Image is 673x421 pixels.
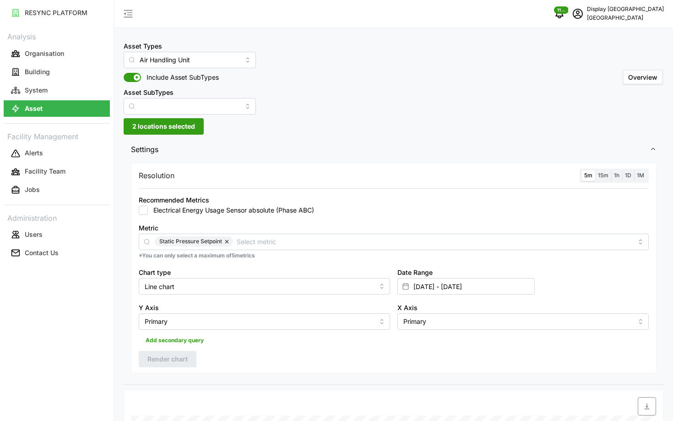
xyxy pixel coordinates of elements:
button: Render chart [139,351,196,367]
span: Overview [628,73,657,81]
p: Asset [25,104,43,113]
p: Resolution [139,170,174,181]
button: Facility Team [4,164,110,180]
p: Building [25,67,50,77]
button: schedule [569,5,587,23]
input: Select metric [237,236,633,246]
button: Organisation [4,45,110,62]
p: *You can only select a maximum of 5 metrics [139,252,649,260]
button: Building [4,64,110,80]
span: Settings [131,138,650,161]
input: Select X axis [397,313,649,330]
button: Alerts [4,145,110,162]
button: Asset [4,100,110,117]
p: Contact Us [25,248,59,257]
div: Settings [124,160,664,384]
button: Jobs [4,182,110,198]
a: Asset [4,99,110,118]
label: Y Axis [139,303,159,313]
span: 1h [614,172,619,179]
button: notifications [550,5,569,23]
a: Contact Us [4,244,110,262]
p: System [25,86,48,95]
label: Date Range [397,268,433,278]
p: Analysis [4,29,110,43]
label: Asset Types [124,41,162,51]
label: Electrical Energy Usage Sensor absolute (Phase ABC) [148,206,314,215]
button: System [4,82,110,98]
button: Users [4,226,110,243]
span: 1D [625,172,631,179]
input: Select Y axis [139,313,390,330]
span: 5m [584,172,592,179]
span: 15m [598,172,608,179]
a: Organisation [4,44,110,63]
a: Facility Team [4,163,110,181]
p: Organisation [25,49,64,58]
p: RESYNC PLATFORM [25,8,87,17]
p: Alerts [25,148,43,158]
p: [GEOGRAPHIC_DATA] [587,14,664,22]
a: RESYNC PLATFORM [4,4,110,22]
input: Select chart type [139,278,390,295]
button: Add secondary query [139,334,211,347]
span: 1M [637,172,644,179]
a: Jobs [4,181,110,199]
button: Settings [124,138,664,161]
label: Asset SubTypes [124,87,174,98]
span: Add secondary query [146,334,204,347]
span: Render chart [147,351,188,367]
input: Select date range [397,278,535,295]
button: Contact Us [4,245,110,261]
p: Jobs [25,185,40,194]
a: Alerts [4,144,110,163]
div: Recommended Metrics [139,195,209,205]
span: 2 locations selected [132,119,195,134]
span: Include Asset SubTypes [141,73,219,82]
p: Users [25,230,43,239]
span: 1175 [557,7,565,13]
p: Facility Management [4,129,110,142]
button: 2 locations selected [124,118,204,135]
label: X Axis [397,303,418,313]
a: Building [4,63,110,81]
button: RESYNC PLATFORM [4,5,110,21]
p: Display [GEOGRAPHIC_DATA] [587,5,664,14]
label: Metric [139,223,158,233]
span: Static Pressure Setpoint [159,236,222,246]
a: Users [4,225,110,244]
label: Chart type [139,268,171,278]
a: System [4,81,110,99]
p: Administration [4,211,110,224]
p: Facility Team [25,167,65,176]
